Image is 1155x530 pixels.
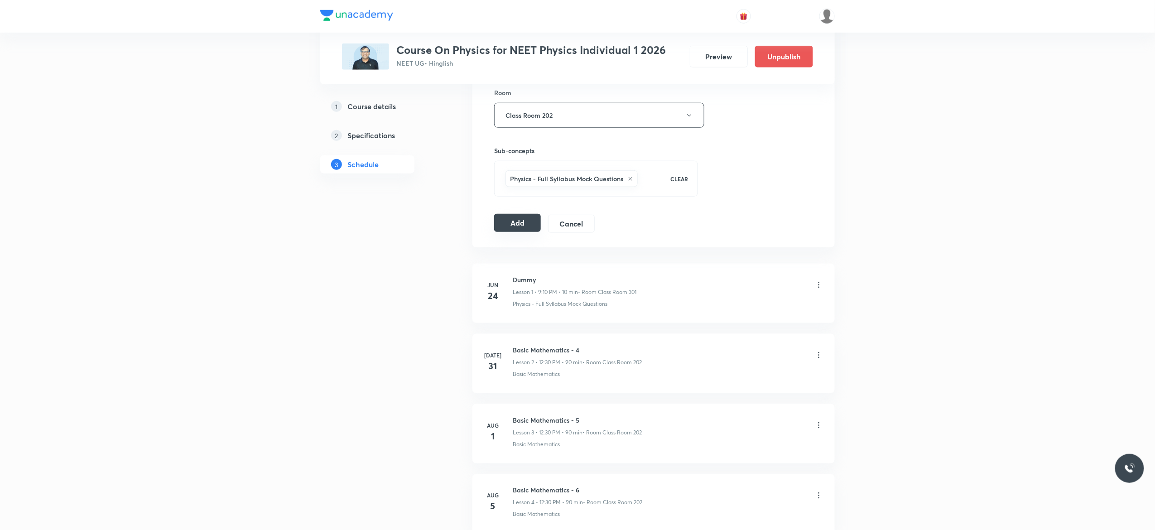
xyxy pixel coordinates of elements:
[331,101,342,112] p: 1
[484,500,502,513] h4: 5
[513,358,582,366] p: Lesson 2 • 12:30 PM • 90 min
[347,130,395,141] h5: Specifications
[484,351,502,359] h6: [DATE]
[578,288,636,296] p: • Room Class Room 301
[513,415,642,425] h6: Basic Mathematics - 5
[513,345,642,355] h6: Basic Mathematics - 4
[320,10,393,21] img: Company Logo
[513,511,560,519] p: Basic Mathematics
[513,288,578,296] p: Lesson 1 • 9:10 PM • 10 min
[484,429,502,443] h4: 1
[582,358,642,366] p: • Room Class Room 202
[513,370,560,378] p: Basic Mathematics
[1124,463,1135,474] img: ttu
[494,146,698,155] h6: Sub-concepts
[582,429,642,437] p: • Room Class Room 202
[347,159,379,170] h5: Schedule
[736,9,751,24] button: avatar
[494,88,511,97] h6: Room
[690,46,748,67] button: Preview
[342,43,389,70] img: 5AD48017-9D3F-4B72-B494-FF0351FFDDCE_plus.png
[755,46,813,67] button: Unpublish
[819,9,835,24] img: Anuruddha Kumar
[331,159,342,170] p: 3
[494,214,541,232] button: Add
[484,289,502,303] h4: 24
[484,281,502,289] h6: Jun
[347,101,396,112] h5: Course details
[740,12,748,20] img: avatar
[671,175,688,183] p: CLEAR
[513,499,583,507] p: Lesson 4 • 12:30 PM • 90 min
[548,215,595,233] button: Cancel
[484,491,502,500] h6: Aug
[513,486,642,495] h6: Basic Mathematics - 6
[331,130,342,141] p: 2
[513,429,582,437] p: Lesson 3 • 12:30 PM • 90 min
[513,275,636,284] h6: Dummy
[510,174,623,183] h6: Physics - Full Syllabus Mock Questions
[484,421,502,429] h6: Aug
[320,126,443,145] a: 2Specifications
[484,359,502,373] h4: 31
[396,58,666,68] p: NEET UG • Hinglish
[320,97,443,116] a: 1Course details
[396,43,666,57] h3: Course On Physics for NEET Physics Individual 1 2026
[320,10,393,23] a: Company Logo
[513,300,607,308] p: Physics - Full Syllabus Mock Questions
[513,440,560,448] p: Basic Mathematics
[494,103,704,128] button: Class Room 202
[583,499,642,507] p: • Room Class Room 202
